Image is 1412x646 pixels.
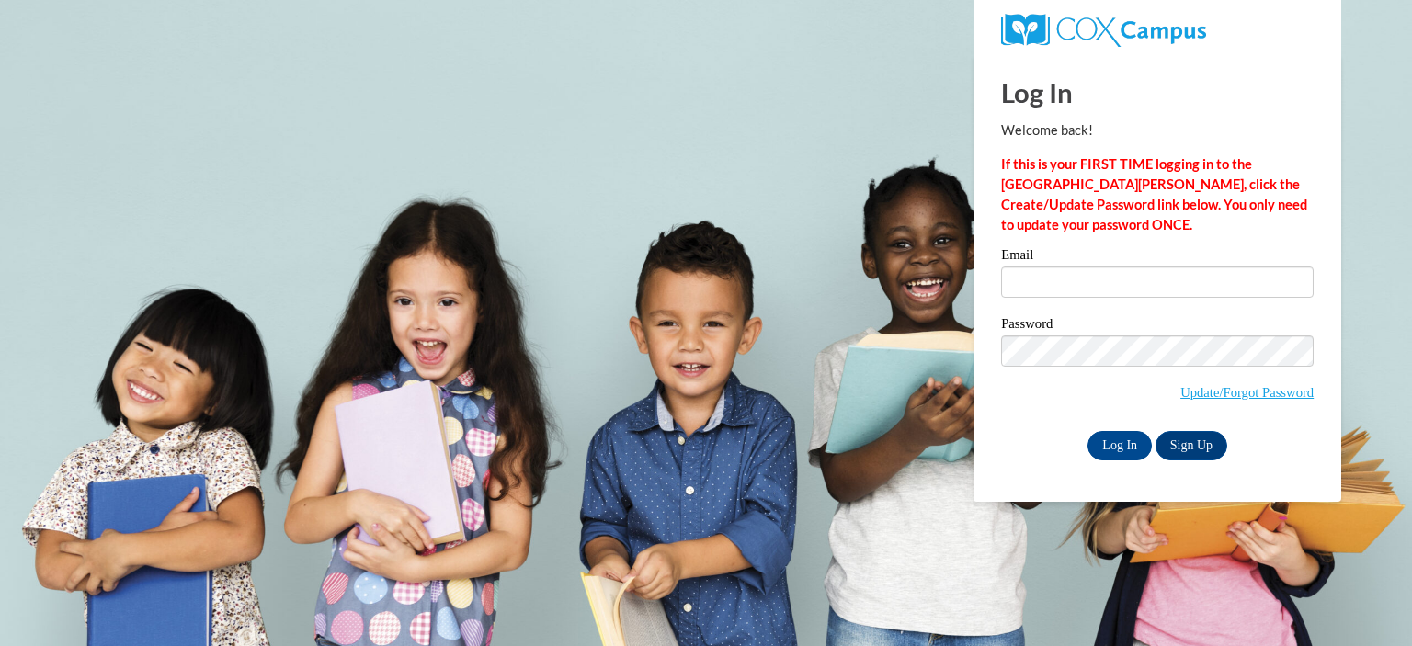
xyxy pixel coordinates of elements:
[1001,74,1314,111] h1: Log In
[1001,14,1206,47] img: COX Campus
[1001,317,1314,335] label: Password
[1001,248,1314,266] label: Email
[1180,385,1314,400] a: Update/Forgot Password
[1001,21,1206,37] a: COX Campus
[1001,120,1314,141] p: Welcome back!
[1087,431,1152,460] input: Log In
[1156,431,1227,460] a: Sign Up
[1001,156,1307,232] strong: If this is your FIRST TIME logging in to the [GEOGRAPHIC_DATA][PERSON_NAME], click the Create/Upd...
